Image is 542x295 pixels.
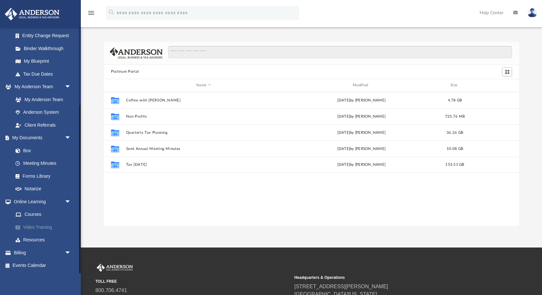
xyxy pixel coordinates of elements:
small: Headquarters & Operations [294,275,489,280]
a: Tax Due Dates [9,68,81,80]
span: 153.51 GB [446,163,464,166]
div: Size [442,82,468,88]
a: Entity Change Request [9,29,81,42]
span: arrow_drop_down [65,80,78,94]
a: Billingarrow_drop_down [5,246,81,259]
span: [DATE] [338,163,350,166]
a: Courses [9,208,81,221]
a: My Documentsarrow_drop_down [5,132,78,144]
button: Switch to Grid View [502,67,512,76]
span: arrow_drop_down [65,195,78,208]
a: Meeting Minutes [9,157,78,170]
button: Coffee with [PERSON_NAME] [126,98,281,102]
input: Search files and folders [168,46,512,58]
span: arrow_drop_down [65,246,78,259]
span: 36.26 GB [447,131,463,134]
a: Binder Walkthrough [9,42,81,55]
button: Non-Profits [126,114,281,118]
button: Platinum Portal [111,69,139,75]
div: by [PERSON_NAME] [284,162,439,168]
div: grid [104,92,519,226]
a: Resources [9,234,81,247]
img: Anderson Advisors Platinum Portal [3,8,61,20]
div: Modified [284,82,439,88]
a: Forms Library [9,170,74,183]
a: My Anderson Teamarrow_drop_down [5,80,78,93]
a: Events Calendar [5,259,81,272]
button: Quarterly Tax Planning [126,130,281,134]
a: My Anderson Team [9,93,74,106]
a: Client Referrals [9,119,78,132]
a: menu [87,12,95,17]
a: My Blueprint [9,55,78,68]
div: id [107,82,123,88]
small: TOLL FREE [95,279,290,284]
div: [DATE] by [PERSON_NAME] [284,146,439,152]
span: 723.76 MB [445,114,465,118]
span: arrow_drop_down [65,132,78,145]
a: Online Learningarrow_drop_down [5,195,81,208]
div: [DATE] by [PERSON_NAME] [284,113,439,119]
div: [DATE] by [PERSON_NAME] [284,97,439,103]
div: id [471,82,516,88]
a: Notarize [9,183,78,195]
i: menu [87,9,95,17]
a: Video Training [9,221,81,234]
button: Tax [DATE] [126,163,281,167]
div: [DATE] by [PERSON_NAME] [284,130,439,135]
div: Name [126,82,281,88]
button: Semi Annual Meeting Minutes [126,146,281,151]
img: User Pic [527,8,537,17]
a: [STREET_ADDRESS][PERSON_NAME] [294,284,388,289]
a: 800.706.4741 [95,288,127,293]
a: Anderson System [9,106,78,119]
i: search [108,9,115,16]
span: 10.08 GB [447,147,463,150]
a: Box [9,144,74,157]
img: Anderson Advisors Platinum Portal [95,264,134,272]
span: 4.78 GB [448,98,462,102]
